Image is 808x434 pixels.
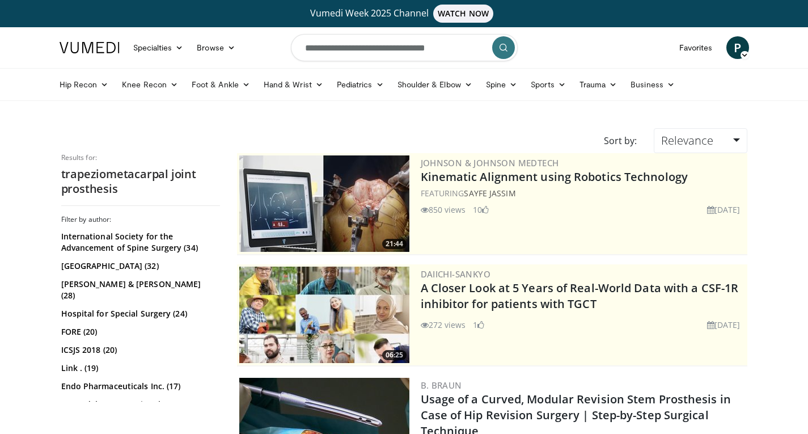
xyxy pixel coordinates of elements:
[61,215,220,224] h3: Filter by author:
[126,36,191,59] a: Specialties
[661,133,713,148] span: Relevance
[61,344,217,356] a: ICSJS 2018 (20)
[421,319,466,331] li: 272 views
[239,155,409,252] img: 85482610-0380-4aae-aa4a-4a9be0c1a4f1.300x170_q85_crop-smart_upscale.jpg
[726,36,749,59] a: P
[61,308,217,319] a: Hospital for Special Surgery (24)
[61,231,217,254] a: International Society for the Advancement of Spine Surgery (34)
[595,128,645,153] div: Sort by:
[61,153,220,162] p: Results for:
[53,73,116,96] a: Hip Recon
[573,73,624,96] a: Trauma
[257,73,330,96] a: Hand & Wrist
[421,204,466,216] li: 850 views
[239,267,409,363] img: 93c22cae-14d1-47f0-9e4a-a244e824b022.png.300x170_q85_crop-smart_upscale.jpg
[433,5,493,23] span: WATCH NOW
[61,5,747,23] a: Vumedi Week 2025 ChannelWATCH NOW
[421,280,739,311] a: A Closer Look at 5 Years of Real-World Data with a CSF-1R inhibitor for patients with TGCT
[61,167,220,196] h2: trapeziometacarpal joint prosthesis
[479,73,524,96] a: Spine
[654,128,747,153] a: Relevance
[421,187,745,199] div: FEATURING
[672,36,720,59] a: Favorites
[473,319,484,331] li: 1
[330,73,391,96] a: Pediatrics
[707,319,741,331] li: [DATE]
[421,157,559,168] a: Johnson & Johnson MedTech
[61,326,217,338] a: FORE (20)
[190,36,242,59] a: Browse
[524,73,573,96] a: Sports
[239,267,409,363] a: 06:25
[624,73,682,96] a: Business
[185,73,257,96] a: Foot & Ankle
[61,279,217,301] a: [PERSON_NAME] & [PERSON_NAME] (28)
[473,204,489,216] li: 10
[707,204,741,216] li: [DATE]
[61,399,217,410] a: Scottsdale Interventional Forum (16)
[382,350,407,360] span: 06:25
[115,73,185,96] a: Knee Recon
[61,260,217,272] a: [GEOGRAPHIC_DATA] (32)
[382,239,407,249] span: 21:44
[421,380,462,391] a: B. Braun
[61,363,217,374] a: Link . (19)
[239,155,409,252] a: 21:44
[61,381,217,392] a: Endo Pharmaceuticals Inc. (17)
[60,42,120,53] img: VuMedi Logo
[421,268,491,280] a: Daiichi-Sankyo
[421,169,688,184] a: Kinematic Alignment using Robotics Technology
[464,188,515,199] a: Sayfe Jassim
[291,34,518,61] input: Search topics, interventions
[391,73,479,96] a: Shoulder & Elbow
